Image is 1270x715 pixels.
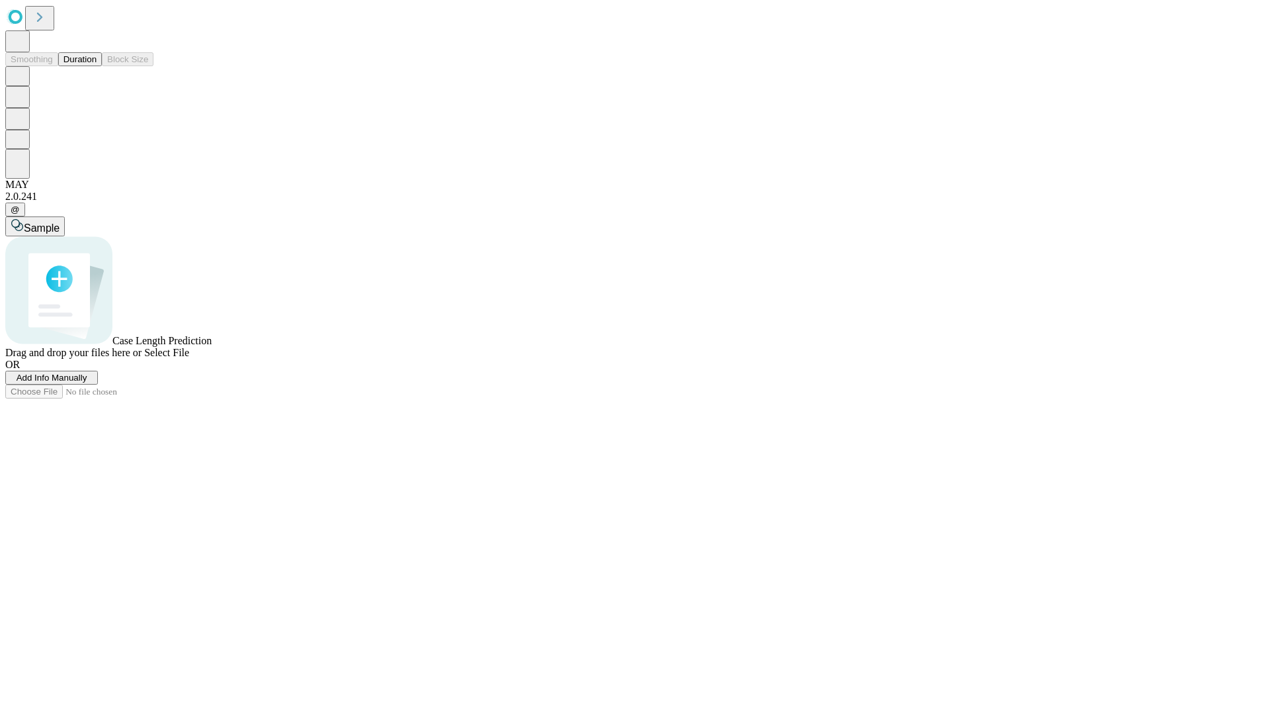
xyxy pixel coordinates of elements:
[5,216,65,236] button: Sample
[5,52,58,66] button: Smoothing
[5,359,20,370] span: OR
[24,222,60,234] span: Sample
[11,205,20,215] span: @
[5,371,98,385] button: Add Info Manually
[17,373,87,383] span: Add Info Manually
[102,52,153,66] button: Block Size
[112,335,212,346] span: Case Length Prediction
[58,52,102,66] button: Duration
[5,347,142,358] span: Drag and drop your files here or
[5,203,25,216] button: @
[5,191,1265,203] div: 2.0.241
[5,179,1265,191] div: MAY
[144,347,189,358] span: Select File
